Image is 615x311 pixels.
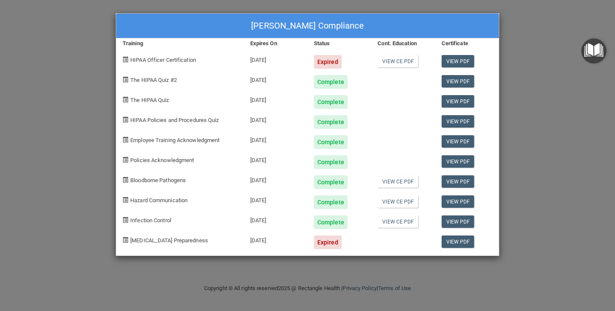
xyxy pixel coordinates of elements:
[314,175,348,189] div: Complete
[244,189,307,209] div: [DATE]
[442,175,474,188] a: View PDF
[581,38,606,64] button: Open Resource Center
[442,115,474,128] a: View PDF
[314,235,342,249] div: Expired
[116,38,244,49] div: Training
[314,215,348,229] div: Complete
[442,135,474,148] a: View PDF
[314,55,342,69] div: Expired
[314,95,348,109] div: Complete
[442,55,474,67] a: View PDF
[244,229,307,249] div: [DATE]
[378,195,418,208] a: View CE PDF
[314,135,348,149] div: Complete
[130,177,186,183] span: Bloodborne Pathogens
[130,217,171,224] span: Infection Control
[244,89,307,109] div: [DATE]
[116,14,499,38] div: [PERSON_NAME] Compliance
[244,149,307,169] div: [DATE]
[244,129,307,149] div: [DATE]
[244,169,307,189] div: [DATE]
[314,115,348,129] div: Complete
[378,175,418,188] a: View CE PDF
[442,235,474,248] a: View PDF
[244,38,307,49] div: Expires On
[130,237,208,244] span: [MEDICAL_DATA] Preparedness
[130,57,196,63] span: HIPAA Officer Certification
[442,215,474,228] a: View PDF
[244,69,307,89] div: [DATE]
[130,197,187,203] span: Hazard Communication
[244,49,307,69] div: [DATE]
[244,109,307,129] div: [DATE]
[435,38,499,49] div: Certificate
[314,195,348,209] div: Complete
[442,195,474,208] a: View PDF
[307,38,371,49] div: Status
[371,38,435,49] div: Cont. Education
[130,157,194,163] span: Policies Acknowledgment
[130,97,169,103] span: The HIPAA Quiz
[378,215,418,228] a: View CE PDF
[130,77,177,83] span: The HIPAA Quiz #2
[442,75,474,87] a: View PDF
[378,55,418,67] a: View CE PDF
[130,137,220,143] span: Employee Training Acknowledgment
[442,95,474,108] a: View PDF
[130,117,219,123] span: HIPAA Policies and Procedures Quiz
[314,155,348,169] div: Complete
[442,155,474,168] a: View PDF
[314,75,348,89] div: Complete
[244,209,307,229] div: [DATE]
